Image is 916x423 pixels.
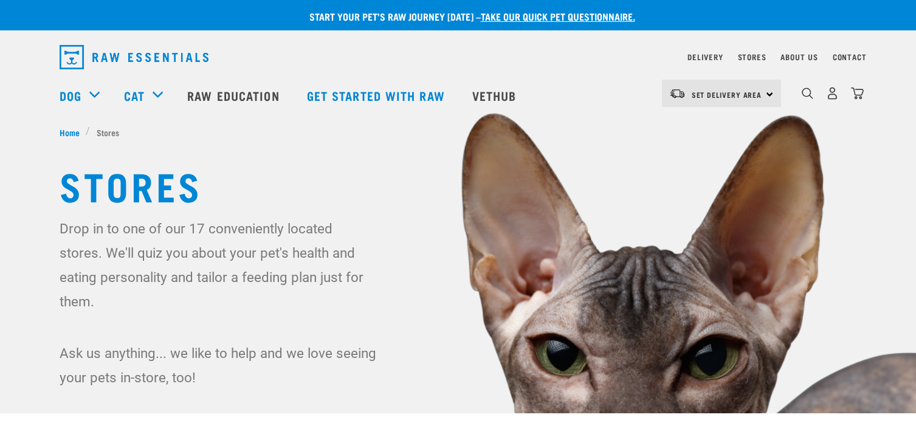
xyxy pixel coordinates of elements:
[60,216,379,314] p: Drop in to one of our 17 conveniently located stores. We'll quiz you about your pet's health and ...
[295,71,460,120] a: Get started with Raw
[60,45,208,69] img: Raw Essentials Logo
[833,55,867,59] a: Contact
[60,163,857,207] h1: Stores
[60,126,80,139] span: Home
[669,88,686,99] img: van-moving.png
[50,40,867,74] nav: dropdown navigation
[175,71,294,120] a: Raw Education
[481,13,635,19] a: take our quick pet questionnaire.
[60,126,857,139] nav: breadcrumbs
[60,126,86,139] a: Home
[826,87,839,100] img: user.png
[124,86,145,105] a: Cat
[738,55,766,59] a: Stores
[460,71,532,120] a: Vethub
[60,341,379,390] p: Ask us anything... we like to help and we love seeing your pets in-store, too!
[802,88,813,99] img: home-icon-1@2x.png
[60,86,81,105] a: Dog
[687,55,723,59] a: Delivery
[851,87,864,100] img: home-icon@2x.png
[692,92,762,97] span: Set Delivery Area
[780,55,818,59] a: About Us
